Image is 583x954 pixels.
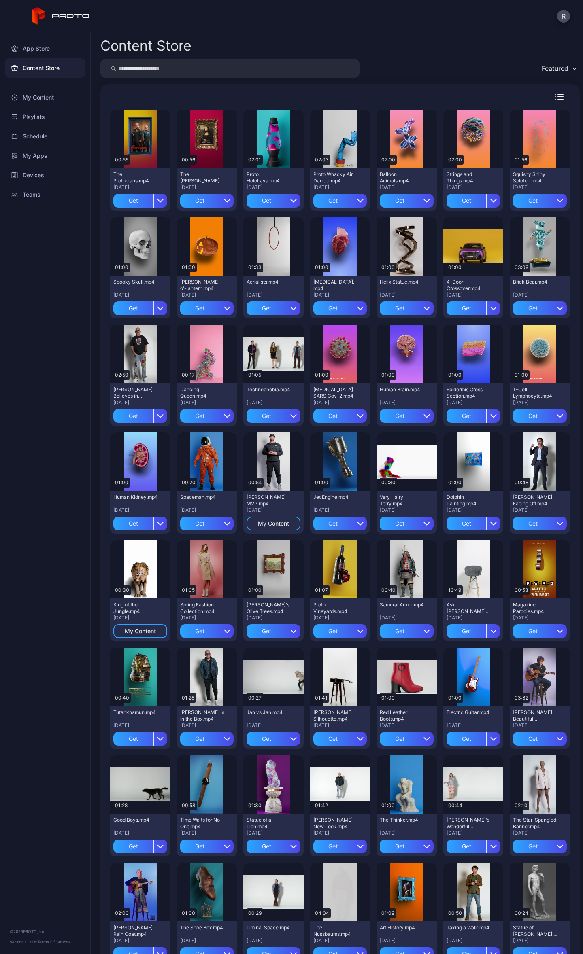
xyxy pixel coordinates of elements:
div: The Shoe Box.mp4 [180,924,225,931]
div: [DATE] [247,615,300,621]
button: Get [513,840,567,853]
div: Get [447,301,487,315]
div: Get [380,732,420,746]
div: [DATE] [180,399,234,406]
div: Get [313,840,353,853]
div: Get [447,409,487,423]
div: Playlists [5,107,85,127]
div: Technophobia.mp4 [247,386,291,393]
div: Squishy Shiny Splotch.mp4 [513,171,557,184]
div: [DATE] [113,722,167,729]
div: Brick Bear.mp4 [513,279,557,285]
div: [DATE] [313,937,367,944]
div: Get [247,840,287,853]
div: [DATE] [513,292,567,298]
div: Get [447,624,487,638]
div: Get [247,409,287,423]
div: [DATE] [113,184,167,191]
div: My Content [125,628,156,634]
div: Get [313,409,353,423]
button: Get [180,732,234,746]
div: Spring Fashion Collection.mp4 [180,602,225,615]
div: Get [380,840,420,853]
div: [DATE] [513,507,567,513]
div: [DATE] [513,615,567,621]
a: Teams [5,185,85,204]
div: Get [113,194,153,208]
button: Get [513,732,567,746]
div: Get [180,301,220,315]
div: Spooky Skull.mp4 [113,279,158,285]
div: [DATE] [447,722,500,729]
a: Devices [5,165,85,185]
div: [DATE] [247,937,300,944]
div: Get [313,624,353,638]
div: [DATE] [247,507,300,513]
div: Get [313,301,353,315]
button: Get [447,194,500,208]
div: [DATE] [247,184,300,191]
button: Get [113,517,167,530]
div: Get [113,732,153,746]
button: Featured [538,59,580,78]
div: Good Boys.mp4 [113,817,158,823]
div: [DATE] [180,507,234,513]
div: Get [313,194,353,208]
div: Get [513,624,553,638]
button: Get [180,301,234,315]
div: [DATE] [180,615,234,621]
div: [DATE] [180,830,234,836]
div: [DATE] [447,937,500,944]
div: Get [247,301,287,315]
div: Aerialists.mp4 [247,279,291,285]
div: The Nussbaums.mp4 [313,924,358,937]
div: The Mona Lisa.mp4 [180,171,225,184]
div: Dolphin Painting.mp4 [447,494,491,507]
div: Get [380,409,420,423]
div: [DATE] [247,399,300,406]
button: Get [247,301,300,315]
div: [DATE] [513,830,567,836]
div: [DATE] [313,184,367,191]
button: Get [180,624,234,638]
button: Get [513,301,567,315]
div: Tutankhamun.mp4 [113,709,158,716]
a: Content Store [5,58,85,78]
div: Meghan's Wonderful Wardrobe.mp4 [447,817,491,830]
div: Content Store [100,39,191,53]
div: Get [380,624,420,638]
div: [DATE] [380,507,434,513]
div: Get [447,517,487,530]
div: [DATE] [247,722,300,729]
div: Howie Mandel's New Look.mp4 [313,817,358,830]
button: Get [313,301,367,315]
div: T-Cell Lymphocyte.mp4 [513,386,557,399]
div: [DATE] [380,722,434,729]
button: Get [380,624,434,638]
div: © 2025 PROTO, Inc. [10,928,81,935]
div: My Content [5,88,85,107]
div: Statue of a Lion.mp4 [247,817,291,830]
a: Terms Of Service [37,939,71,944]
div: Statue of David.mp4 [513,924,557,937]
div: Get [113,840,153,853]
div: Get [180,840,220,853]
div: Red Leather Boots.mp4 [380,709,424,722]
div: Van Gogh's Olive Trees.mp4 [247,602,291,615]
button: Get [113,409,167,423]
div: Samurai Armor.mp4 [380,602,424,608]
div: [DATE] [313,830,367,836]
div: Get [113,517,153,530]
button: Get [247,409,300,423]
div: Covid-19 SARS Cov-2.mp4 [313,386,358,399]
button: Get [113,840,167,853]
div: Get [513,301,553,315]
div: Get [513,409,553,423]
div: Strings and Things.mp4 [447,171,491,184]
div: [DATE] [513,399,567,406]
a: App Store [5,39,85,58]
button: Get [513,194,567,208]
